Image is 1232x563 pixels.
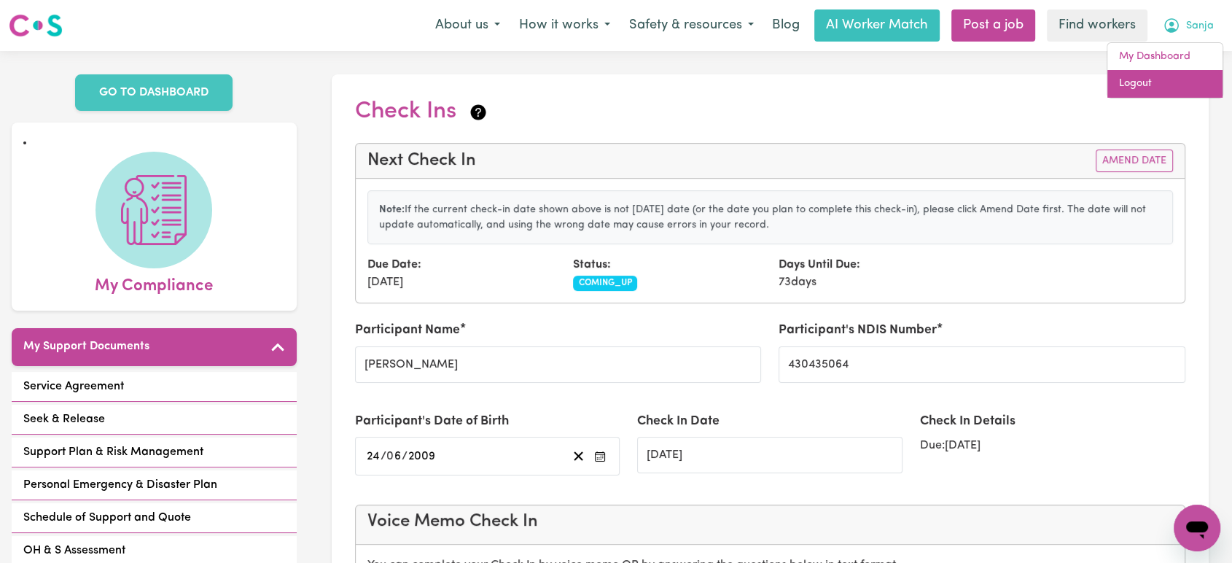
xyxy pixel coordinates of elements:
button: Safety & resources [620,10,763,41]
span: Sanja [1186,18,1214,34]
div: [DATE] [359,256,564,291]
a: My Dashboard [1107,43,1223,71]
button: Amend Date [1096,150,1173,172]
label: Check In Details [920,412,1015,431]
h4: Next Check In [367,150,476,171]
strong: Days Until Due: [779,259,860,271]
span: Support Plan & Risk Management [23,443,203,461]
span: Service Agreement [23,378,124,395]
a: GO TO DASHBOARD [75,74,233,111]
a: Personal Emergency & Disaster Plan [12,470,297,500]
label: Participant's Date of Birth [355,412,509,431]
span: COMING_UP [573,276,638,290]
strong: Status: [573,259,611,271]
h4: Voice Memo Check In [367,511,1174,532]
span: Seek & Release [23,411,105,428]
button: About us [426,10,510,41]
a: Seek & Release [12,405,297,435]
a: Schedule of Support and Quote [12,503,297,533]
iframe: Button to launch messaging window [1174,505,1220,551]
strong: Due Date: [367,259,421,271]
span: OH & S Assessment [23,542,125,559]
button: My Account [1153,10,1223,41]
span: / [402,450,408,463]
p: If the current check-in date shown above is not [DATE] date (or the date you plan to complete thi... [379,202,1162,233]
a: Post a job [951,9,1035,42]
a: AI Worker Match [814,9,940,42]
h5: My Support Documents [23,340,149,354]
a: Support Plan & Risk Management [12,438,297,467]
a: Find workers [1047,9,1147,42]
div: 73 days [770,256,975,291]
span: / [381,450,386,463]
a: Blog [763,9,808,42]
label: Participant's NDIS Number [779,321,937,340]
input: -- [366,446,381,466]
a: My Compliance [23,152,285,299]
button: My Support Documents [12,328,297,366]
span: Schedule of Support and Quote [23,509,191,527]
div: Due: [DATE] [920,437,1185,454]
input: -- [387,446,402,466]
label: Check In Date [637,412,720,431]
img: Careseekers logo [9,12,63,39]
span: Personal Emergency & Disaster Plan [23,476,217,494]
div: My Account [1107,42,1223,98]
span: 0 [386,451,394,462]
input: ---- [408,446,436,466]
a: Logout [1107,70,1223,98]
button: How it works [510,10,620,41]
a: Careseekers logo [9,9,63,42]
a: Service Agreement [12,372,297,402]
span: My Compliance [95,268,213,299]
h2: Check Ins [355,98,488,125]
strong: Note: [379,204,405,215]
label: Participant Name [355,321,460,340]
